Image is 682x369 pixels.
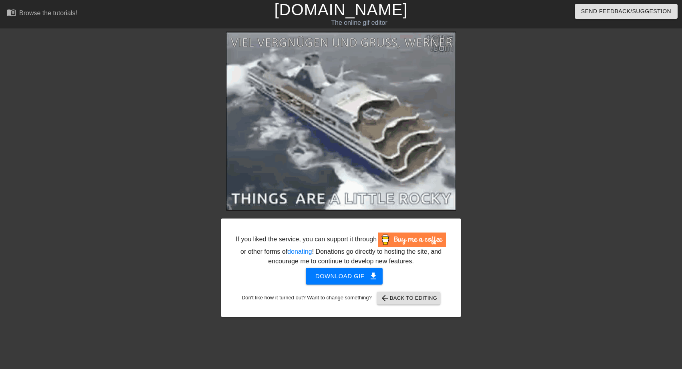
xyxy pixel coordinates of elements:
div: The online gif editor [231,18,487,28]
button: Back to Editing [377,292,441,305]
span: menu_book [6,8,16,17]
div: Don't like how it turned out? Want to change something? [233,292,449,305]
img: Buy Me A Coffee [378,233,446,247]
span: get_app [369,271,378,281]
span: arrow_back [380,293,390,303]
button: Download gif [306,268,383,285]
a: Browse the tutorials! [6,8,77,20]
a: [DOMAIN_NAME] [274,1,407,18]
div: Browse the tutorials! [19,10,77,16]
a: Download gif [299,272,383,279]
a: donating [287,248,312,255]
img: hHZNQuAn.gif [226,32,456,211]
div: If you liked the service, you can support it through or other forms of ! Donations go directly to... [235,233,447,266]
span: Back to Editing [380,293,437,303]
span: Download gif [315,271,373,281]
button: Send Feedback/Suggestion [575,4,678,19]
span: Send Feedback/Suggestion [581,6,671,16]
